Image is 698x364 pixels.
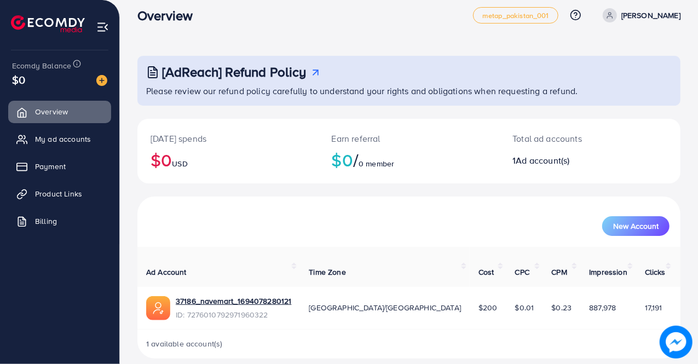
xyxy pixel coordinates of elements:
[8,128,111,150] a: My ad accounts
[176,309,291,320] span: ID: 7276010792971960322
[478,302,498,313] span: $200
[478,267,494,278] span: Cost
[35,161,66,172] span: Payment
[146,267,187,278] span: Ad Account
[146,338,223,349] span: 1 available account(s)
[515,267,529,278] span: CPC
[151,132,305,145] p: [DATE] spends
[96,21,109,33] img: menu
[613,222,659,230] span: New Account
[35,106,68,117] span: Overview
[482,12,549,19] span: metap_pakistan_001
[515,302,534,313] span: $0.01
[35,134,91,145] span: My ad accounts
[552,267,567,278] span: CPM
[332,149,487,170] h2: $0
[8,101,111,123] a: Overview
[552,302,572,313] span: $0.23
[359,158,394,169] span: 0 member
[589,267,627,278] span: Impression
[589,302,616,313] span: 887,978
[602,216,670,236] button: New Account
[516,154,569,166] span: Ad account(s)
[151,149,305,170] h2: $0
[645,302,662,313] span: 17,191
[660,326,693,359] img: image
[162,64,307,80] h3: [AdReach] Refund Policy
[8,210,111,232] a: Billing
[309,302,461,313] span: [GEOGRAPHIC_DATA]/[GEOGRAPHIC_DATA]
[621,9,680,22] p: [PERSON_NAME]
[137,8,201,24] h3: Overview
[35,188,82,199] span: Product Links
[12,72,25,88] span: $0
[645,267,666,278] span: Clicks
[512,155,622,166] h2: 1
[172,158,187,169] span: USD
[176,296,291,307] a: 37186_navemart_1694078280121
[12,60,71,71] span: Ecomdy Balance
[309,267,345,278] span: Time Zone
[35,216,57,227] span: Billing
[146,296,170,320] img: ic-ads-acc.e4c84228.svg
[332,132,487,145] p: Earn referral
[353,147,359,172] span: /
[512,132,622,145] p: Total ad accounts
[8,183,111,205] a: Product Links
[11,15,85,32] img: logo
[598,8,680,22] a: [PERSON_NAME]
[96,75,107,86] img: image
[473,7,558,24] a: metap_pakistan_001
[146,84,674,97] p: Please review our refund policy carefully to understand your rights and obligations when requesti...
[8,155,111,177] a: Payment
